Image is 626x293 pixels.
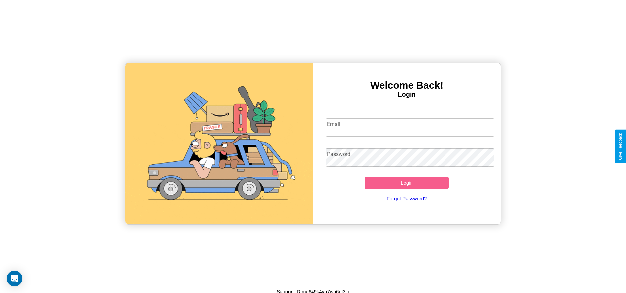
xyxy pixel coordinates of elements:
img: gif [125,63,313,224]
div: Give Feedback [618,133,623,160]
a: Forgot Password? [322,189,491,208]
h3: Welcome Back! [313,80,501,91]
div: Open Intercom Messenger [7,271,22,286]
button: Login [365,177,449,189]
h4: Login [313,91,501,98]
